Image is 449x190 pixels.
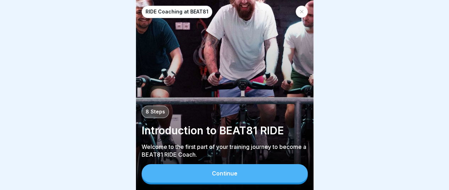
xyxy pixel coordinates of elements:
[142,124,308,137] p: Introduction to BEAT81 RIDE
[142,164,308,183] button: Continue
[146,109,165,115] p: 8 Steps
[146,9,208,15] p: RIDE Coaching at BEAT81
[212,170,237,177] div: Continue
[142,143,308,158] p: Welcome to the first part of your training journey to become a BEAT81 RIDE Coach.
